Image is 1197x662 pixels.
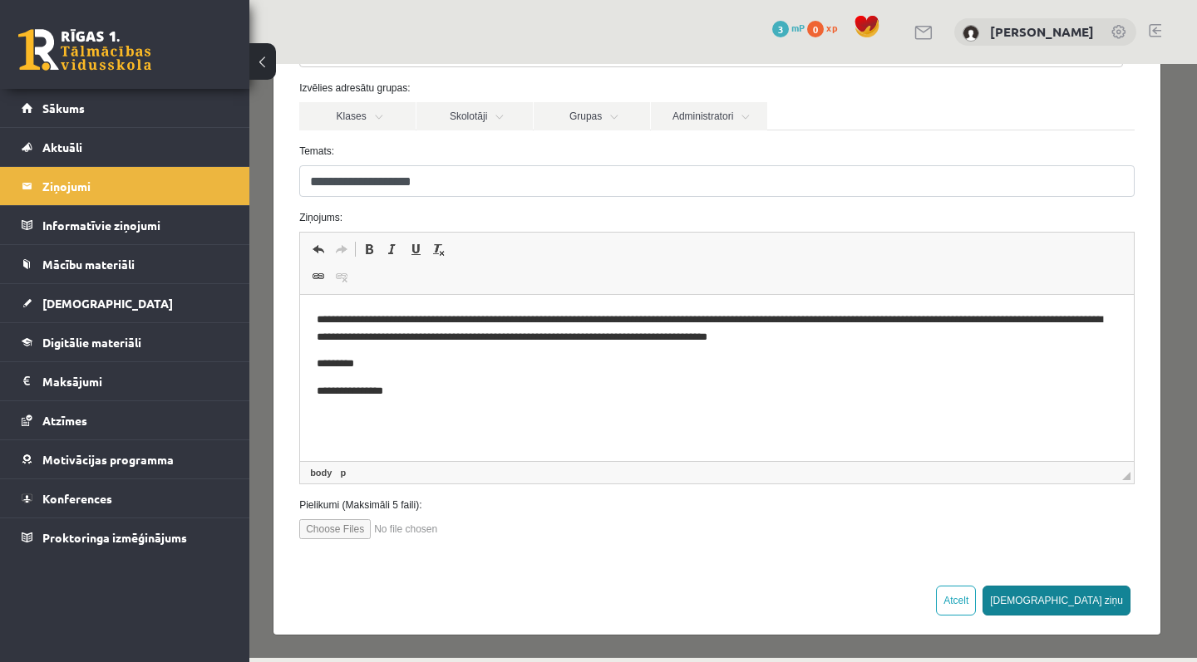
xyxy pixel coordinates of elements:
[807,21,845,34] a: 0 xp
[401,38,518,66] a: Administratori
[791,21,805,34] span: mP
[42,530,187,545] span: Proktoringa izmēģinājums
[42,335,141,350] span: Digitālie materiāli
[108,174,131,196] a: Bold (⌘+B)
[131,174,155,196] a: Italic (⌘+I)
[87,401,100,416] a: p element
[42,362,229,400] legend: Maksājumi
[50,38,166,66] a: Klases
[42,491,112,506] span: Konferences
[18,29,151,71] a: Rīgas 1. Tālmācības vidusskola
[37,17,898,32] label: Izvēlies adresātu grupas:
[22,284,229,322] a: [DEMOGRAPHIC_DATA]
[22,323,229,361] a: Digitālie materiāli
[42,206,229,244] legend: Informatīvie ziņojumi
[155,174,178,196] a: Underline (⌘+U)
[22,518,229,557] a: Proktoringa izmēģinājums
[57,202,81,223] a: Link (⌘+K)
[733,522,881,552] button: [DEMOGRAPHIC_DATA] ziņu
[22,245,229,283] a: Mācību materiāli
[284,38,401,66] a: Grupas
[57,174,81,196] a: Undo (⌘+Z)
[22,89,229,127] a: Sākums
[42,257,135,272] span: Mācību materiāli
[51,231,884,397] iframe: Rich Text Editor, wiswyg-editor-47024772725560-1756980109-679
[42,167,229,205] legend: Ziņojumi
[178,174,201,196] a: Remove Format
[687,522,727,552] button: Atcelt
[167,38,283,66] a: Skolotāji
[22,167,229,205] a: Ziņojumi
[37,146,898,161] label: Ziņojums:
[22,128,229,166] a: Aktuāli
[57,401,86,416] a: body element
[42,101,85,115] span: Sākums
[807,21,824,37] span: 0
[81,202,104,223] a: Unlink
[37,80,898,95] label: Temats:
[772,21,789,37] span: 3
[42,140,82,154] span: Aktuāli
[42,413,87,428] span: Atzīmes
[772,21,805,34] a: 3 mP
[22,479,229,517] a: Konferences
[22,362,229,400] a: Maksājumi
[42,452,174,467] span: Motivācijas programma
[963,25,979,42] img: Kerija Šermukšne
[42,296,173,311] span: [DEMOGRAPHIC_DATA]
[990,23,1094,40] a: [PERSON_NAME]
[22,401,229,439] a: Atzīmes
[22,206,229,244] a: Informatīvie ziņojumi
[826,21,837,34] span: xp
[37,434,898,449] label: Pielikumi (Maksimāli 5 faili):
[22,440,229,478] a: Motivācijas programma
[81,174,104,196] a: Redo (⌘+Y)
[873,408,881,416] span: Drag to resize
